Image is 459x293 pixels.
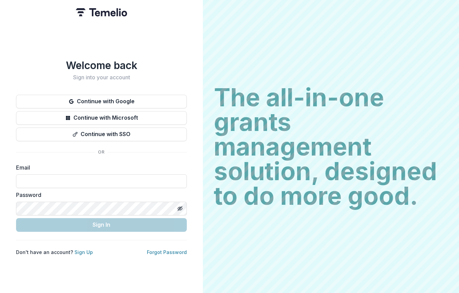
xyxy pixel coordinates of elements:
label: Password [16,191,183,199]
a: Sign Up [74,249,93,255]
h2: Sign into your account [16,74,187,81]
img: Temelio [76,8,127,16]
button: Continue with Microsoft [16,111,187,125]
button: Sign In [16,218,187,232]
a: Forgot Password [147,249,187,255]
button: Toggle password visibility [175,203,185,214]
button: Continue with SSO [16,128,187,141]
label: Email [16,163,183,172]
h1: Welcome back [16,59,187,71]
button: Continue with Google [16,95,187,108]
p: Don't have an account? [16,249,93,256]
